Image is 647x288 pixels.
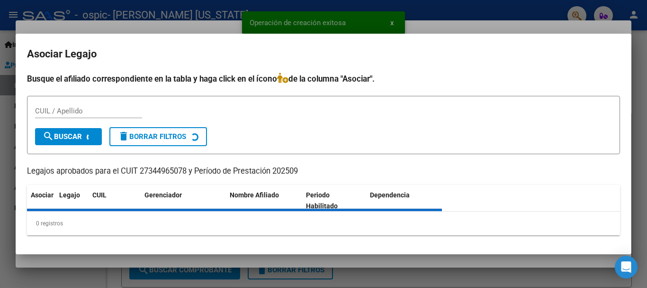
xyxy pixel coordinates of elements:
span: Nombre Afiliado [230,191,279,199]
span: Dependencia [370,191,410,199]
p: Legajos aprobados para el CUIT 27344965078 y Período de Prestación 202509 [27,166,620,177]
span: Buscar [43,132,82,141]
span: Borrar Filtros [118,132,186,141]
span: Periodo Habilitado [306,191,338,210]
datatable-header-cell: Periodo Habilitado [302,185,366,216]
mat-icon: search [43,130,54,142]
button: Borrar Filtros [109,127,207,146]
datatable-header-cell: Nombre Afiliado [226,185,302,216]
span: Gerenciador [144,191,182,199]
span: CUIL [92,191,107,199]
datatable-header-cell: CUIL [89,185,141,216]
datatable-header-cell: Legajo [55,185,89,216]
span: Asociar [31,191,54,199]
h2: Asociar Legajo [27,45,620,63]
mat-icon: delete [118,130,129,142]
button: Buscar [35,128,102,145]
span: Legajo [59,191,80,199]
datatable-header-cell: Gerenciador [141,185,226,216]
div: 0 registros [27,212,620,235]
datatable-header-cell: Dependencia [366,185,442,216]
h4: Busque el afiliado correspondiente en la tabla y haga click en el ícono de la columna "Asociar". [27,73,620,85]
datatable-header-cell: Asociar [27,185,55,216]
div: Open Intercom Messenger [615,256,638,279]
